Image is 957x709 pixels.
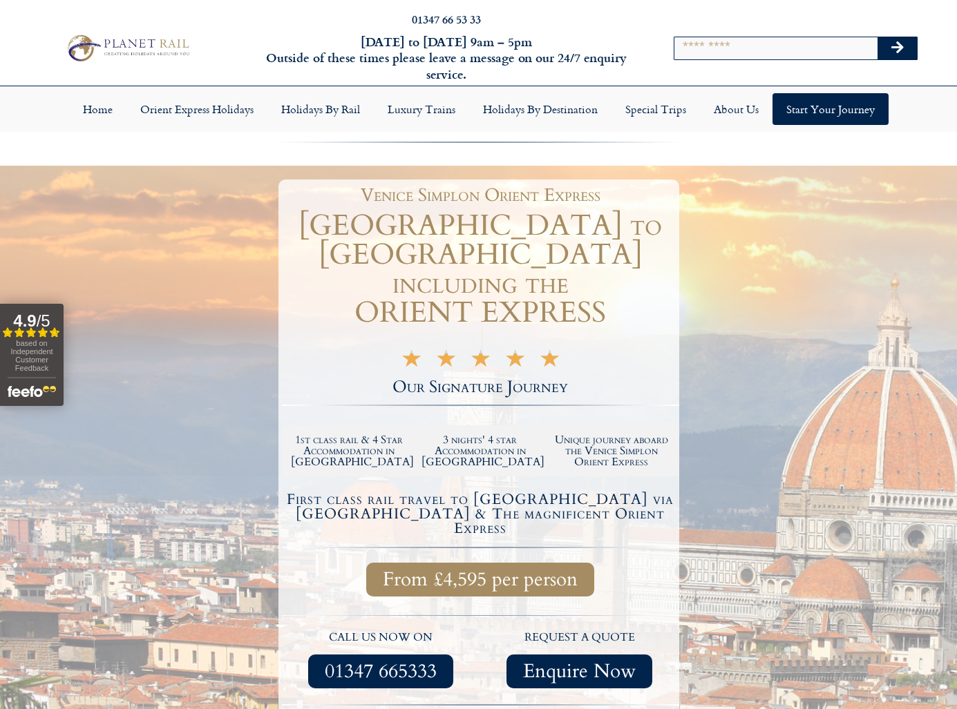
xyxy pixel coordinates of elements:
[553,434,670,467] h2: Unique journey aboard the Venice Simplon Orient Express
[773,93,889,125] a: Start your Journey
[539,353,560,369] i: ★
[289,186,672,204] h1: Venice Simplon Orient Express
[7,93,950,125] nav: Menu
[282,211,679,327] h1: [GEOGRAPHIC_DATA] to [GEOGRAPHIC_DATA] including the ORIENT EXPRESS
[284,492,677,536] h4: First class rail travel to [GEOGRAPHIC_DATA] via [GEOGRAPHIC_DATA] & The magnificent Orient Express
[612,93,700,125] a: Special Trips
[258,34,634,82] h6: [DATE] to [DATE] 9am – 5pm Outside of these times please leave a message on our 24/7 enquiry serv...
[401,353,422,369] i: ★
[421,434,539,467] h2: 3 nights' 4 star Accommodation in [GEOGRAPHIC_DATA]
[523,663,636,680] span: Enquire Now
[504,353,526,369] i: ★
[401,350,560,369] div: 5/5
[289,629,474,647] p: call us now on
[325,663,437,680] span: 01347 665333
[435,353,457,369] i: ★
[62,32,193,64] img: Planet Rail Train Holidays Logo
[470,353,491,369] i: ★
[487,629,672,647] p: request a quote
[374,93,469,125] a: Luxury Trains
[383,571,578,588] span: From £4,595 per person
[69,93,126,125] a: Home
[412,11,481,27] a: 01347 66 53 33
[469,93,612,125] a: Holidays by Destination
[126,93,267,125] a: Orient Express Holidays
[700,93,773,125] a: About Us
[366,563,594,596] a: From £4,595 per person
[506,654,652,688] a: Enquire Now
[282,379,679,396] h2: Our Signature Journey
[267,93,374,125] a: Holidays by Rail
[878,37,918,59] button: Search
[308,654,453,688] a: 01347 665333
[291,434,408,467] h2: 1st class rail & 4 Star Accommodation in [GEOGRAPHIC_DATA]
